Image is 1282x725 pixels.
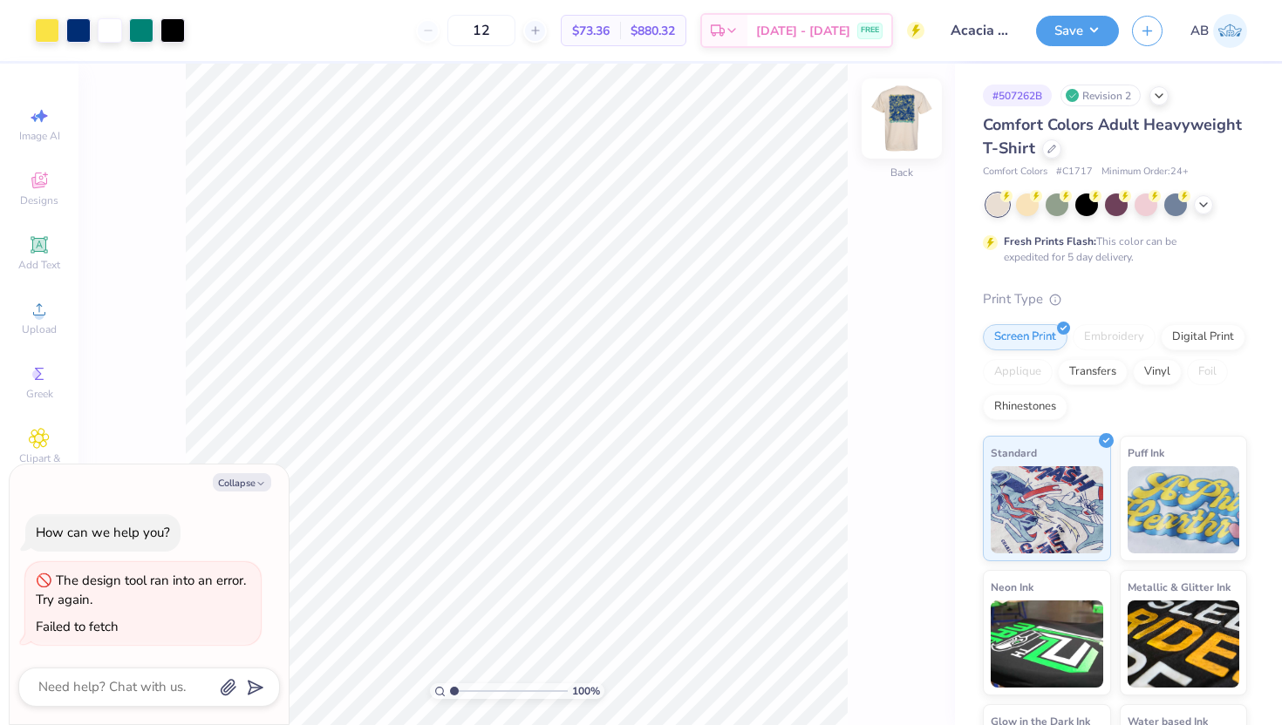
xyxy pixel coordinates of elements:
[983,114,1242,159] span: Comfort Colors Adult Heavyweight T-Shirt
[756,22,850,40] span: [DATE] - [DATE]
[983,394,1067,420] div: Rhinestones
[1187,359,1228,385] div: Foil
[983,359,1053,385] div: Applique
[890,165,913,180] div: Back
[983,324,1067,350] div: Screen Print
[1190,21,1209,41] span: AB
[867,84,937,153] img: Back
[1128,600,1240,688] img: Metallic & Glitter Ink
[938,13,1023,48] input: Untitled Design
[991,578,1033,596] span: Neon Ink
[991,600,1103,688] img: Neon Ink
[9,451,70,479] span: Clipart & logos
[1128,444,1164,462] span: Puff Ink
[572,683,600,699] span: 100 %
[1128,578,1231,596] span: Metallic & Glitter Ink
[983,165,1047,180] span: Comfort Colors
[572,22,610,40] span: $73.36
[22,322,57,336] span: Upload
[20,193,58,207] span: Designs
[1190,14,1247,48] a: AB
[1058,359,1128,385] div: Transfers
[1060,85,1141,106] div: Revision 2
[36,618,119,635] div: Failed to fetch
[36,524,170,541] div: How can we help you?
[1004,234,1218,265] div: This color can be expedited for 5 day delivery.
[991,444,1037,462] span: Standard
[631,22,675,40] span: $880.32
[1133,359,1182,385] div: Vinyl
[1213,14,1247,48] img: Akshita Batra
[983,289,1247,309] div: Print Type
[991,466,1103,553] img: Standard
[213,473,271,491] button: Collapse
[1128,466,1240,553] img: Puff Ink
[1056,165,1093,180] span: # C1717
[18,258,60,272] span: Add Text
[1004,234,1096,248] strong: Fresh Prints Flash:
[1036,16,1119,46] button: Save
[1161,324,1245,350] div: Digital Print
[26,387,53,401] span: Greek
[19,129,60,143] span: Image AI
[1101,165,1189,180] span: Minimum Order: 24 +
[861,24,879,37] span: FREE
[36,572,246,609] div: The design tool ran into an error. Try again.
[1073,324,1156,350] div: Embroidery
[983,85,1052,106] div: # 507262B
[447,15,515,46] input: – –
